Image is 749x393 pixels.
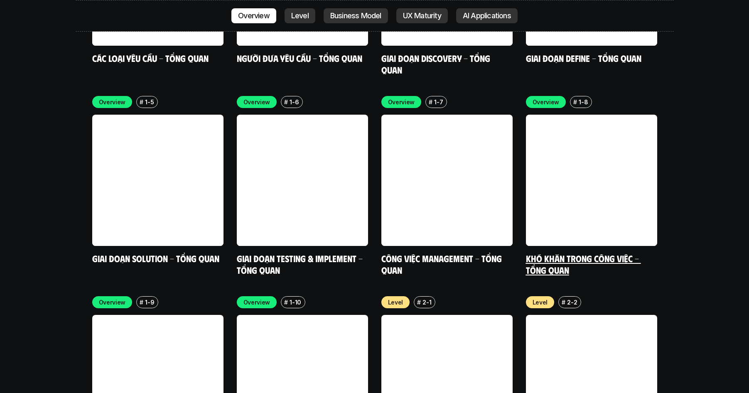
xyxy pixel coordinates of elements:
a: Giai đoạn Solution - Tổng quan [92,253,219,264]
a: Giai đoạn Discovery - Tổng quan [381,52,492,75]
p: Overview [243,298,270,307]
a: Các loại yêu cầu - Tổng quan [92,52,209,64]
p: Level [533,298,548,307]
p: 1-5 [145,98,154,106]
p: 1-9 [145,298,154,307]
p: Overview [533,98,560,106]
p: 1-10 [290,298,301,307]
a: Công việc Management - Tổng quan [381,253,504,275]
a: Giai đoạn Define - Tổng quan [526,52,641,64]
a: Overview [231,8,276,23]
a: Khó khăn trong công việc - Tổng quan [526,253,641,275]
p: 2-2 [567,298,577,307]
h6: # [573,99,577,105]
p: Overview [99,298,126,307]
p: Overview [243,98,270,106]
p: 2-1 [422,298,431,307]
p: 1-8 [579,98,588,106]
h6: # [562,299,565,305]
h6: # [284,299,288,305]
p: Level [388,298,403,307]
h6: # [140,299,143,305]
p: Overview [99,98,126,106]
h6: # [284,99,288,105]
a: Giai đoạn Testing & Implement - Tổng quan [237,253,365,275]
h6: # [417,299,421,305]
h6: # [140,99,143,105]
h6: # [429,99,432,105]
p: 1-7 [434,98,443,106]
p: 1-6 [290,98,299,106]
p: Overview [388,98,415,106]
a: Người đưa yêu cầu - Tổng quan [237,52,362,64]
